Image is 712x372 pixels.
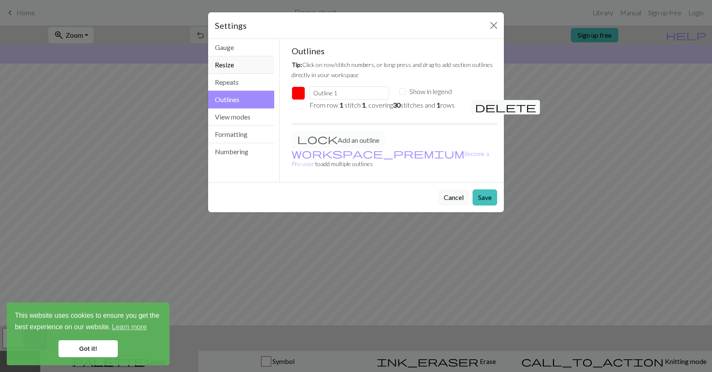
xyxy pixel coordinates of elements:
[438,189,469,205] button: Cancel
[208,74,274,91] button: Repeats
[215,19,247,32] h5: Settings
[292,61,302,68] em: Tip:
[292,150,489,167] a: Become a Pro user
[409,86,452,97] label: Show in legend
[393,101,400,109] em: 30
[339,101,343,109] em: 1
[208,108,274,126] button: View modes
[208,143,274,160] button: Numbering
[15,311,161,333] span: This website uses cookies to ensure you get the best experience on our website.
[487,19,501,32] button: Close
[473,189,497,205] button: Save
[475,102,536,112] i: Remove outline
[362,101,366,109] em: 1
[399,88,406,95] input: Show in legend
[292,61,493,78] small: Click on row/stitch numbers, or long-press and drag to add section outlines directly in your work...
[309,100,461,110] p: From row stitch , covering stitches and rows
[208,91,274,108] button: Outlines
[208,39,274,56] button: Gauge
[475,101,536,113] span: delete
[292,147,464,159] span: workspace_premium
[437,101,440,109] em: 1
[292,150,489,167] small: to add multiple outlines
[292,46,498,56] h5: Outlines
[208,126,274,143] button: Formatting
[7,303,170,365] div: cookieconsent
[471,100,540,114] button: Remove outline
[208,56,274,74] button: Resize
[111,321,148,333] a: learn more about cookies
[58,340,118,357] a: dismiss cookie message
